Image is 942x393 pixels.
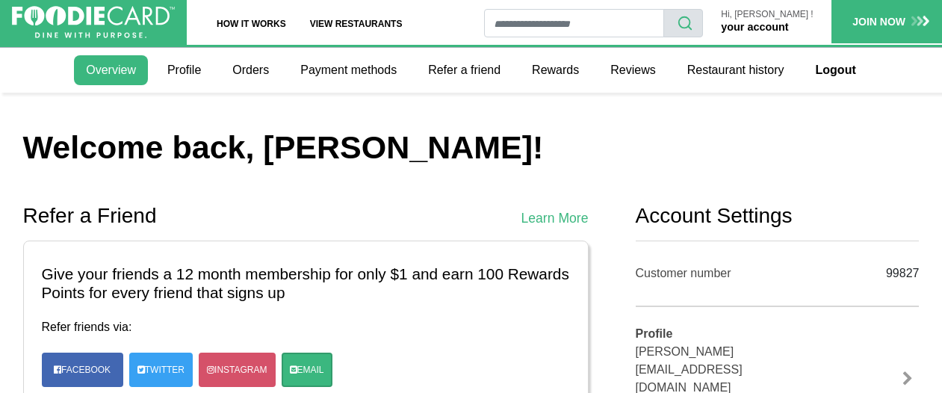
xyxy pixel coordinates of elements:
[675,55,796,85] a: Restaurant history
[598,55,667,85] a: Reviews
[636,203,920,229] h2: Account Settings
[521,208,589,228] a: Learn More
[199,353,275,387] a: Instagram
[61,365,111,375] span: Facebook
[484,9,664,37] input: restaurant search
[214,363,267,377] span: Instagram
[520,55,591,85] a: Rewards
[47,356,117,383] a: Facebook
[636,327,673,340] b: Profile
[804,55,868,85] a: Logout
[42,265,570,303] h3: Give your friends a 12 month membership for only $1 and earn 100 Rewards Points for every friend ...
[663,9,703,37] button: search
[74,55,148,85] a: Overview
[721,10,813,19] p: Hi, [PERSON_NAME] !
[12,6,175,39] img: FoodieCard; Eat, Drink, Save, Donate
[297,363,324,377] span: Email
[721,21,788,33] a: your account
[42,320,570,334] h4: Refer friends via:
[859,259,919,288] div: 99827
[220,55,281,85] a: Orders
[23,129,920,167] h1: Welcome back, [PERSON_NAME]!
[155,55,213,85] a: Profile
[23,203,157,229] h2: Refer a Friend
[129,353,193,387] a: Twitter
[145,363,185,377] span: Twitter
[288,55,409,85] a: Payment methods
[416,55,512,85] a: Refer a friend
[282,353,332,387] a: Email
[636,264,837,282] div: Customer number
